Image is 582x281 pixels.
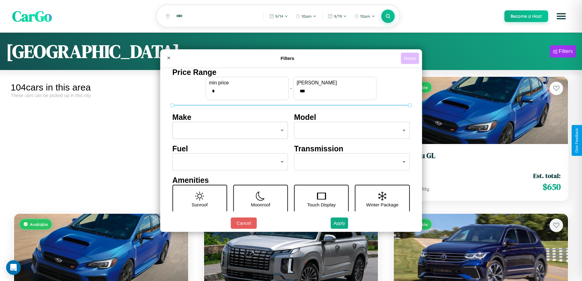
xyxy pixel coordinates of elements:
button: Reset [401,53,419,64]
span: 9 / 14 [275,14,283,19]
h4: Price Range [172,68,410,77]
button: 10am [351,11,378,21]
h4: Transmission [294,144,410,153]
div: These cars can be picked up in this city. [11,93,192,98]
button: Cancel [231,217,257,229]
p: Winter Package [366,201,399,209]
p: Sunroof [192,201,208,209]
button: Filters [550,45,576,57]
div: Filters [559,48,573,54]
label: min price [209,80,285,86]
p: Moonroof [251,201,270,209]
span: Available [30,222,48,227]
div: Open Intercom Messenger [6,260,21,275]
button: Become a Host [504,10,548,22]
button: Apply [331,217,348,229]
button: 9/14 [266,11,291,21]
span: Est. total: [533,171,561,180]
h3: Subaru GL [401,151,561,160]
span: 9 / 19 [334,14,342,19]
p: Touch Display [307,201,335,209]
h4: Fuel [172,144,288,153]
h1: [GEOGRAPHIC_DATA] [6,39,180,64]
label: [PERSON_NAME] [297,80,373,86]
span: $ 650 [543,181,561,193]
span: 10am [360,14,370,19]
button: Open menu [553,8,570,25]
span: CarGo [12,6,52,26]
button: 9/19 [325,11,350,21]
div: Give Feedback [575,128,579,153]
h4: Filters [174,56,401,61]
span: 10am [302,14,312,19]
h4: Model [294,113,410,122]
div: 104 cars in this area [11,82,192,93]
a: Subaru GL2021 [401,151,561,166]
button: 10am [292,11,320,21]
p: - [290,84,292,92]
h4: Amenities [172,176,410,185]
h4: Make [172,113,288,122]
span: / day [416,186,429,192]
